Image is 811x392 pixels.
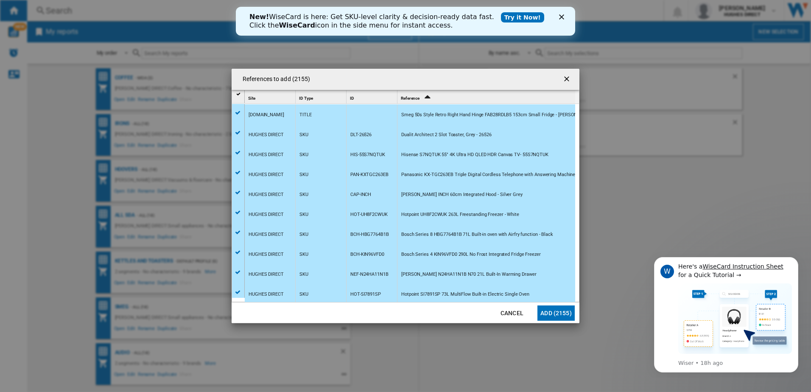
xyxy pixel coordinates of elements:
[420,96,434,101] span: Sort Ascending
[249,265,284,284] div: HUGHES DIRECT
[299,125,308,145] div: SKU
[562,75,573,85] ng-md-icon: getI18NText('BUTTONS.CLOSE_DIALOG')
[399,90,575,104] div: Reference Sort Ascending
[238,75,310,84] h4: References to add (2155)
[249,205,284,224] div: HUGHES DIRECT
[350,245,384,264] div: BCH-KIN96VFD0
[299,185,308,204] div: SKU
[401,185,523,204] div: [PERSON_NAME] INCH 60cm Integrated Hood - Silver Grey
[350,285,381,304] div: HOT-SI7891SP
[297,90,346,104] div: ID Type Sort None
[401,205,519,224] div: Hotpoint UH8F2CWUK 263L Freestanding Freezer - White
[249,245,284,264] div: HUGHES DIRECT
[299,105,312,125] div: TITLE
[236,7,575,36] iframe: Intercom live chat banner
[401,165,575,185] div: Panasonic KX-TGC263EB Triple Digital Cordless Telephone with Answering Machine
[299,165,308,185] div: SKU
[401,145,548,165] div: Hisense S7NQTUK 55" 4K Ultra HD QLED HDR Canvas TV- 55S7NQTUK
[246,90,295,104] div: Site Sort None
[249,105,284,125] div: [DOMAIN_NAME]
[350,145,385,165] div: HIS-55S7NQTUK
[401,125,492,145] div: Dualit Architect 2 Slot Toaster, Grey - 26526
[248,96,255,101] span: Site
[246,90,295,104] div: Sort None
[350,185,371,204] div: CAP-INCH
[399,90,575,104] div: Sort Ascending
[401,96,419,101] span: Reference
[299,96,313,101] span: ID Type
[350,225,389,244] div: BCH-HBG7764B1B
[249,165,284,185] div: HUGHES DIRECT
[297,90,346,104] div: Sort None
[299,265,308,284] div: SKU
[350,96,354,101] span: ID
[299,285,308,304] div: SKU
[641,249,811,378] iframe: Intercom notifications message
[350,125,372,145] div: DLT-26526
[401,285,529,304] div: Hotpoint SI7891SP 73L MultiFlow Built-in Electric Single Oven
[401,225,553,244] div: Bosch Series 8 HBG7764B1B 71L Built-in oven with Airfry function - Black
[559,71,576,88] button: getI18NText('BUTTONS.CLOSE_DIALOG')
[537,305,575,321] button: Add (2155)
[348,90,397,104] div: Sort None
[323,8,332,13] div: Close
[299,145,308,165] div: SKU
[348,90,397,104] div: ID Sort None
[401,245,541,264] div: Bosch Series 4 KIN96VFD0 290L No Frost Integrated Fridge Freezer
[350,165,389,185] div: PAN-KXTGC263EB
[249,145,284,165] div: HUGHES DIRECT
[299,205,308,224] div: SKU
[350,205,388,224] div: HOT-UH8F2CWUK
[401,105,614,125] div: Smeg 50s Style Retro Right Hand Hinge FAB28RDLB5 153cm Small Fridge - [PERSON_NAME] - D Rated
[299,225,308,244] div: SKU
[249,285,284,304] div: HUGHES DIRECT
[401,265,536,284] div: [PERSON_NAME] N24HA11N1B N70 21L Built-In Warming Drawer
[350,265,389,284] div: NEF-N24HA11N1B
[493,305,531,321] button: Cancel
[249,185,284,204] div: HUGHES DIRECT
[249,225,284,244] div: HUGHES DIRECT
[299,245,308,264] div: SKU
[249,125,284,145] div: HUGHES DIRECT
